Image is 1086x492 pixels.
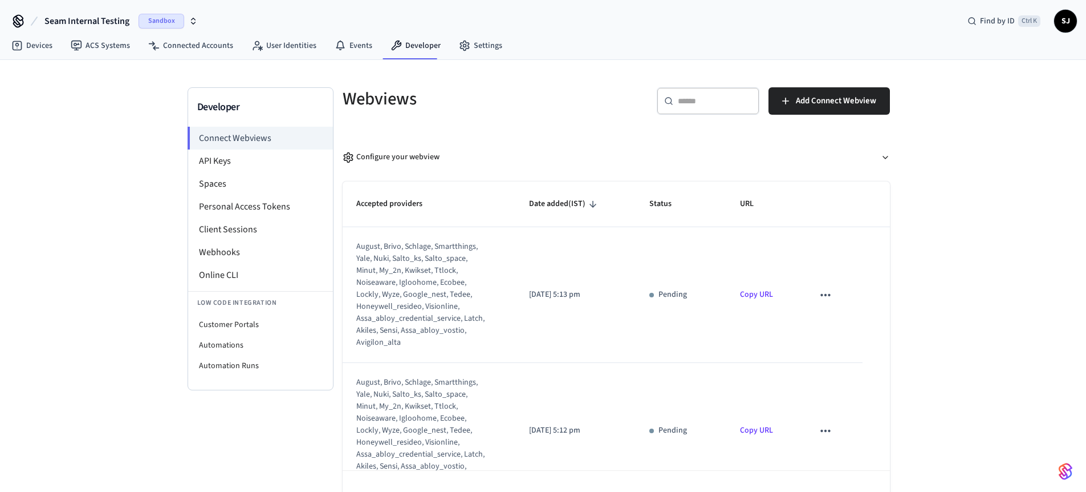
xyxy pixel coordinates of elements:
p: Pending [658,289,687,301]
li: Low Code Integration [188,291,333,314]
a: Copy URL [740,425,773,436]
button: SJ [1054,10,1077,33]
span: Find by ID [980,15,1015,27]
span: SJ [1055,11,1076,31]
li: Connect Webviews [188,127,333,150]
span: URL [740,195,768,213]
a: Settings [450,35,511,56]
div: Find by IDCtrl K [958,11,1050,31]
li: Online CLI [188,264,333,287]
span: Accepted providers [356,195,437,213]
span: Date added(IST) [529,195,600,213]
a: Connected Accounts [139,35,242,56]
li: Automations [188,335,333,356]
button: Configure your webview [343,142,890,172]
h5: Webviews [343,87,609,111]
div: Configure your webview [343,151,440,163]
a: Developer [381,35,450,56]
li: Automation Runs [188,356,333,376]
span: Ctrl K [1018,15,1040,27]
button: Add Connect Webview [768,87,890,115]
li: Personal Access Tokens [188,195,333,218]
span: Seam Internal Testing [44,14,129,28]
a: Devices [2,35,62,56]
li: Webhooks [188,241,333,264]
span: Status [649,195,686,213]
p: [DATE] 5:12 pm [529,425,621,437]
li: Customer Portals [188,314,333,335]
p: [DATE] 5:13 pm [529,289,621,301]
a: ACS Systems [62,35,139,56]
span: Add Connect Webview [796,94,876,108]
a: Copy URL [740,289,773,300]
a: Events [326,35,381,56]
a: User Identities [242,35,326,56]
img: SeamLogoGradient.69752ec5.svg [1059,462,1072,481]
li: API Keys [188,150,333,172]
div: august, brivo, schlage, smartthings, yale, nuki, salto_ks, salto_space, minut, my_2n, kwikset, tt... [356,241,487,349]
p: Pending [658,425,687,437]
div: august, brivo, schlage, smartthings, yale, nuki, salto_ks, salto_space, minut, my_2n, kwikset, tt... [356,377,487,485]
li: Client Sessions [188,218,333,241]
span: Sandbox [139,14,184,29]
li: Spaces [188,172,333,195]
h3: Developer [197,99,324,115]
